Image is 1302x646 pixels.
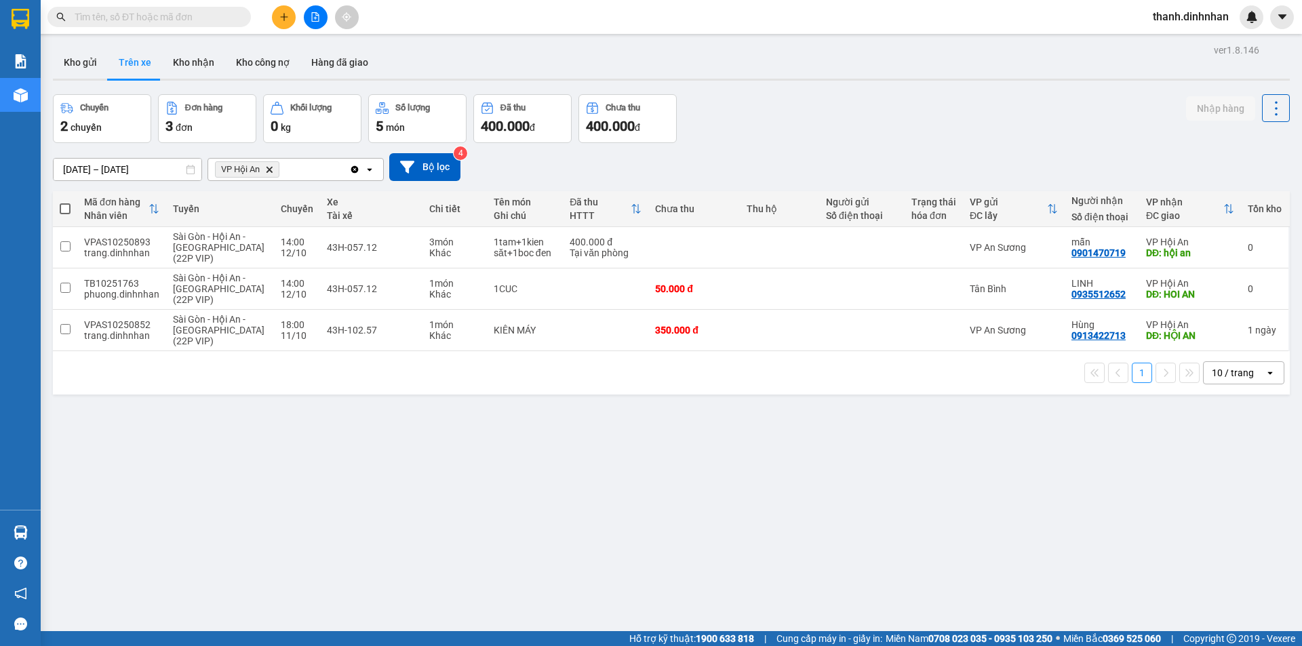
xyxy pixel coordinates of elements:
div: Khác [429,247,480,258]
div: 400.000 đ [570,237,642,247]
div: trang.dinhnhan [84,247,159,258]
div: Trạng thái [911,197,956,207]
div: VP An Sương [970,242,1058,253]
div: Đã thu [570,197,631,207]
span: đ [635,122,640,133]
div: 0 [1248,283,1282,294]
div: mẫn [1071,237,1132,247]
span: ⚪️ [1056,636,1060,641]
div: trang.dinhnhan [84,330,159,341]
img: warehouse-icon [14,525,28,540]
div: Số lượng [395,103,430,113]
span: notification [14,587,27,600]
svg: open [1265,367,1276,378]
div: 1tam+1kien săt+1boc đen [494,237,556,258]
div: 0 [1248,242,1282,253]
div: 3 món [429,237,480,247]
button: Số lượng5món [368,94,467,143]
button: aim [335,5,359,29]
span: ngày [1255,325,1276,336]
div: VP nhận [1146,197,1223,207]
div: Chuyến [80,103,108,113]
input: Selected VP Hội An. [282,163,283,176]
svg: open [364,164,375,175]
span: 400.000 [586,118,635,134]
div: 18:00 [281,319,313,330]
div: VPAS10250893 [84,237,159,247]
div: Tuyến [173,203,267,214]
div: VP gửi [970,197,1047,207]
span: VP Hội An, close by backspace [215,161,279,178]
span: message [14,618,27,630]
div: Đơn hàng [185,103,222,113]
div: 1 món [429,278,480,289]
div: Tồn kho [1248,203,1282,214]
div: Hùng [1071,319,1132,330]
span: đ [530,122,535,133]
button: Kho nhận [162,46,225,79]
span: Cung cấp máy in - giấy in: [776,631,882,646]
button: Chưa thu400.000đ [578,94,677,143]
div: VP Hội An [1146,237,1234,247]
strong: 0708 023 035 - 0935 103 250 [928,633,1052,644]
svg: Delete [265,165,273,174]
div: Tại văn phòng [570,247,642,258]
div: 1 món [429,319,480,330]
div: DĐ: HỘI AN [1146,330,1234,341]
div: Chi tiết [429,203,480,214]
div: VP Hội An [1146,278,1234,289]
span: | [1171,631,1173,646]
span: Sài Gòn - Hội An - [GEOGRAPHIC_DATA] (22P VIP) [173,314,264,346]
span: file-add [311,12,320,22]
div: DĐ: hội an [1146,247,1234,258]
button: 1 [1132,363,1152,383]
button: Nhập hàng [1186,96,1255,121]
div: Chưa thu [606,103,640,113]
div: Tài xế [327,210,416,221]
div: 350.000 đ [655,325,732,336]
span: 400.000 [481,118,530,134]
span: VP Hội An [221,164,260,175]
div: Ghi chú [494,210,556,221]
div: 10 / trang [1212,366,1254,380]
div: VP An Sương [970,325,1058,336]
div: Tên món [494,197,556,207]
div: Số điện thoại [826,210,898,221]
span: kg [281,122,291,133]
span: caret-down [1276,11,1288,23]
span: question-circle [14,557,27,569]
button: caret-down [1270,5,1294,29]
span: thanh.dinhnhan [1142,8,1240,25]
input: Select a date range. [54,159,201,180]
div: Tân Bình [970,283,1058,294]
th: Toggle SortBy [1139,191,1241,227]
span: đơn [176,122,193,133]
span: Sài Gòn - Hội An - [GEOGRAPHIC_DATA] (22P VIP) [173,231,264,264]
button: Khối lượng0kg [263,94,361,143]
div: ĐC giao [1146,210,1223,221]
div: Mã đơn hàng [84,197,149,207]
button: Trên xe [108,46,162,79]
span: search [56,12,66,22]
div: ĐC lấy [970,210,1047,221]
div: TB10251763 [84,278,159,289]
div: Người gửi [826,197,898,207]
span: 3 [165,118,173,134]
div: 43H-057.12 [327,283,416,294]
div: ver 1.8.146 [1214,43,1259,58]
div: 0901470719 [1071,247,1126,258]
button: Bộ lọc [389,153,460,181]
span: plus [279,12,289,22]
div: 50.000 đ [655,283,732,294]
th: Toggle SortBy [963,191,1065,227]
span: 5 [376,118,383,134]
div: 14:00 [281,237,313,247]
button: Kho gửi [53,46,108,79]
div: Chưa thu [655,203,732,214]
div: LINH [1071,278,1132,289]
button: Đã thu400.000đ [473,94,572,143]
button: Đơn hàng3đơn [158,94,256,143]
div: 14:00 [281,278,313,289]
th: Toggle SortBy [563,191,648,227]
button: file-add [304,5,328,29]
